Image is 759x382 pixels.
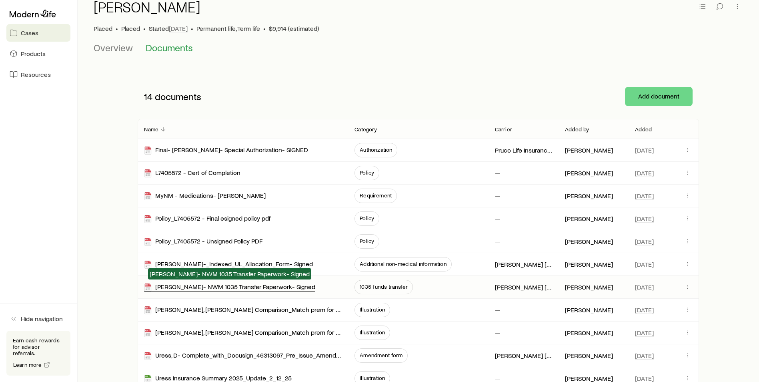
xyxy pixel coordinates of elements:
span: Products [21,50,46,58]
div: Earn cash rewards for advisor referrals.Learn more [6,331,70,376]
button: Add document [625,87,693,106]
p: Started [149,24,188,32]
a: Products [6,45,70,62]
p: [PERSON_NAME] [565,260,613,268]
span: [DATE] [635,169,654,177]
span: $9,914 (estimated) [269,24,319,32]
span: Cases [21,29,38,37]
span: [DATE] [635,283,654,291]
p: [PERSON_NAME] [565,329,613,337]
p: Placed [94,24,112,32]
div: Case details tabs [94,42,743,61]
p: — [495,215,500,223]
span: Placed [121,24,140,32]
p: Added [635,126,652,133]
span: Overview [94,42,133,53]
p: — [495,192,500,200]
span: Amendment form [360,352,403,358]
span: [DATE] [635,215,654,223]
div: Final- [PERSON_NAME]- Special Authorization- SIGNED [144,146,308,155]
span: Policy [360,238,374,244]
p: [PERSON_NAME] [PERSON_NAME] [495,260,552,268]
span: [DATE] [635,146,654,154]
span: Illustration [360,329,385,336]
a: Cases [6,24,70,42]
span: [DATE] [635,352,654,360]
span: 1035 funds transfer [360,283,408,290]
p: [PERSON_NAME] [565,215,613,223]
p: — [495,169,500,177]
p: Pruco Life Insurance Company [495,146,552,154]
span: • [116,24,118,32]
span: Additional non-medical information [360,261,446,267]
span: • [191,24,193,32]
p: [PERSON_NAME] [565,169,613,177]
p: Name [144,126,158,133]
div: [PERSON_NAME]- NWM 1035 Transfer Paperwork- Signed [144,283,315,292]
span: Illustration [360,306,385,313]
p: — [495,329,500,337]
span: Learn more [13,362,42,368]
div: [PERSON_NAME]-_Indexed_UL_Allocation_Form- Signed [144,260,313,269]
p: [PERSON_NAME] [565,352,613,360]
span: Requirement [360,192,392,199]
span: Hide navigation [21,315,63,323]
div: MyNM - Medications- [PERSON_NAME] [144,191,266,201]
span: [DATE] [635,237,654,245]
span: • [143,24,146,32]
span: documents [155,91,201,102]
span: Permanent life, Term life [196,24,260,32]
div: [PERSON_NAME], [PERSON_NAME] Comparison_Match prem for Life_DB Focus [144,328,342,338]
p: Category [354,126,377,133]
div: Uress, D- Complete_with_Docusign_46313067_Pre_Issue_Amendment [144,351,342,360]
span: Documents [146,42,193,53]
p: [PERSON_NAME] [565,192,613,200]
span: Resources [21,70,51,78]
span: Policy [360,215,374,221]
span: • [263,24,266,32]
span: [DATE] [169,24,188,32]
button: Hide navigation [6,310,70,328]
p: [PERSON_NAME] [565,237,613,245]
p: [PERSON_NAME] [PERSON_NAME] [495,283,552,291]
span: [DATE] [635,329,654,337]
span: Illustration [360,375,385,381]
div: [PERSON_NAME], [PERSON_NAME] Comparison_Match prem for Life [144,306,342,315]
div: Policy_L7405572 - Final esigned policy pdf [144,214,270,223]
p: Added by [565,126,589,133]
a: Resources [6,66,70,83]
p: [PERSON_NAME] [565,306,613,314]
span: Authorization [360,147,392,153]
p: Carrier [495,126,512,133]
p: — [495,237,500,245]
p: Earn cash rewards for advisor referrals. [13,337,64,356]
span: [DATE] [635,260,654,268]
div: L7405572 - Cert of Completion [144,169,240,178]
span: Policy [360,169,374,176]
span: [DATE] [635,192,654,200]
span: 14 [144,91,152,102]
div: Policy_L7405572 - Unsigned Policy PDF [144,237,262,246]
p: [PERSON_NAME] [PERSON_NAME] [495,352,552,360]
p: [PERSON_NAME] [565,283,613,291]
span: [DATE] [635,306,654,314]
p: — [495,306,500,314]
p: [PERSON_NAME] [565,146,613,154]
